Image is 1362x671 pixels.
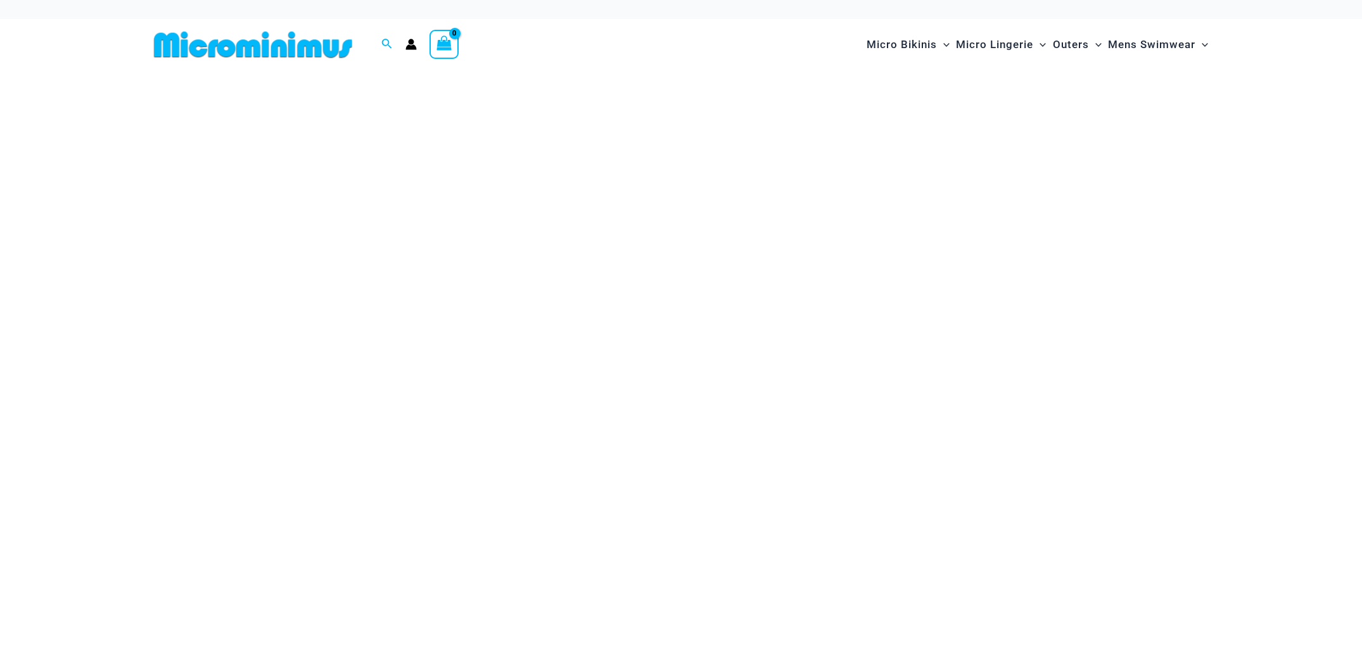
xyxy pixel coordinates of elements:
[1053,28,1089,61] span: Outers
[867,28,937,61] span: Micro Bikinis
[1033,28,1046,61] span: Menu Toggle
[1105,25,1211,64] a: Mens SwimwearMenu ToggleMenu Toggle
[937,28,950,61] span: Menu Toggle
[1050,25,1105,64] a: OutersMenu ToggleMenu Toggle
[953,25,1049,64] a: Micro LingerieMenu ToggleMenu Toggle
[381,37,393,53] a: Search icon link
[405,39,417,50] a: Account icon link
[1108,28,1195,61] span: Mens Swimwear
[1089,28,1102,61] span: Menu Toggle
[956,28,1033,61] span: Micro Lingerie
[149,30,357,59] img: MM SHOP LOGO FLAT
[430,30,459,59] a: View Shopping Cart, empty
[862,23,1213,66] nav: Site Navigation
[863,25,953,64] a: Micro BikinisMenu ToggleMenu Toggle
[1195,28,1208,61] span: Menu Toggle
